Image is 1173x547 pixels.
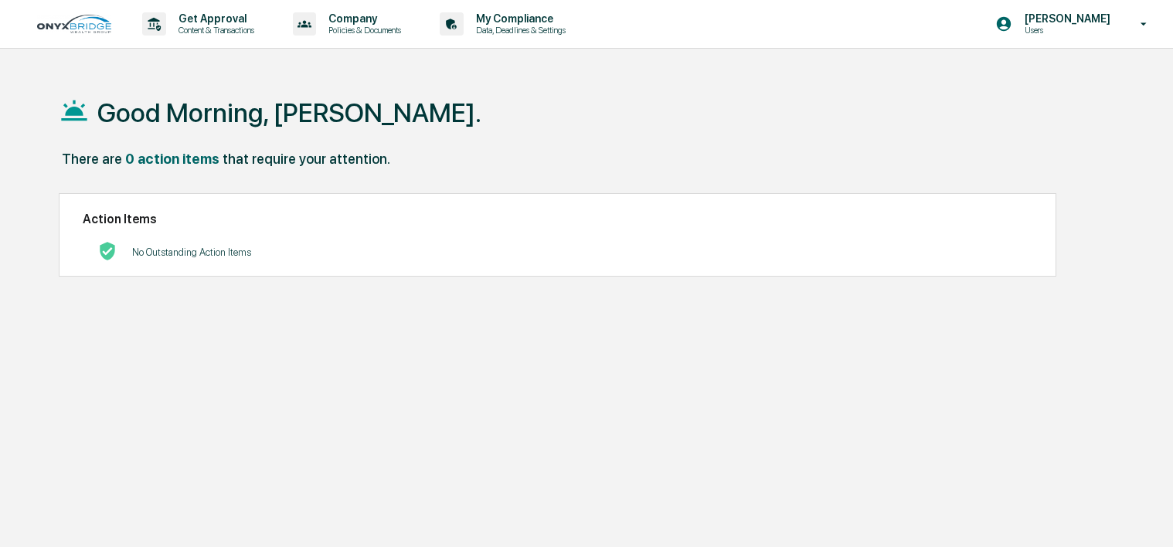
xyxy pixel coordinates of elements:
img: No Actions logo [98,242,117,260]
p: Users [1012,25,1118,36]
p: Content & Transactions [166,25,262,36]
div: that require your attention. [223,151,390,167]
p: Get Approval [166,12,262,25]
h2: Action Items [83,212,1033,226]
h1: Good Morning, [PERSON_NAME]. [97,97,481,128]
p: Company [316,12,409,25]
div: There are [62,151,122,167]
p: Data, Deadlines & Settings [464,25,573,36]
p: No Outstanding Action Items [132,246,251,258]
p: [PERSON_NAME] [1012,12,1118,25]
div: 0 action items [125,151,219,167]
img: logo [37,15,111,33]
p: Policies & Documents [316,25,409,36]
p: My Compliance [464,12,573,25]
